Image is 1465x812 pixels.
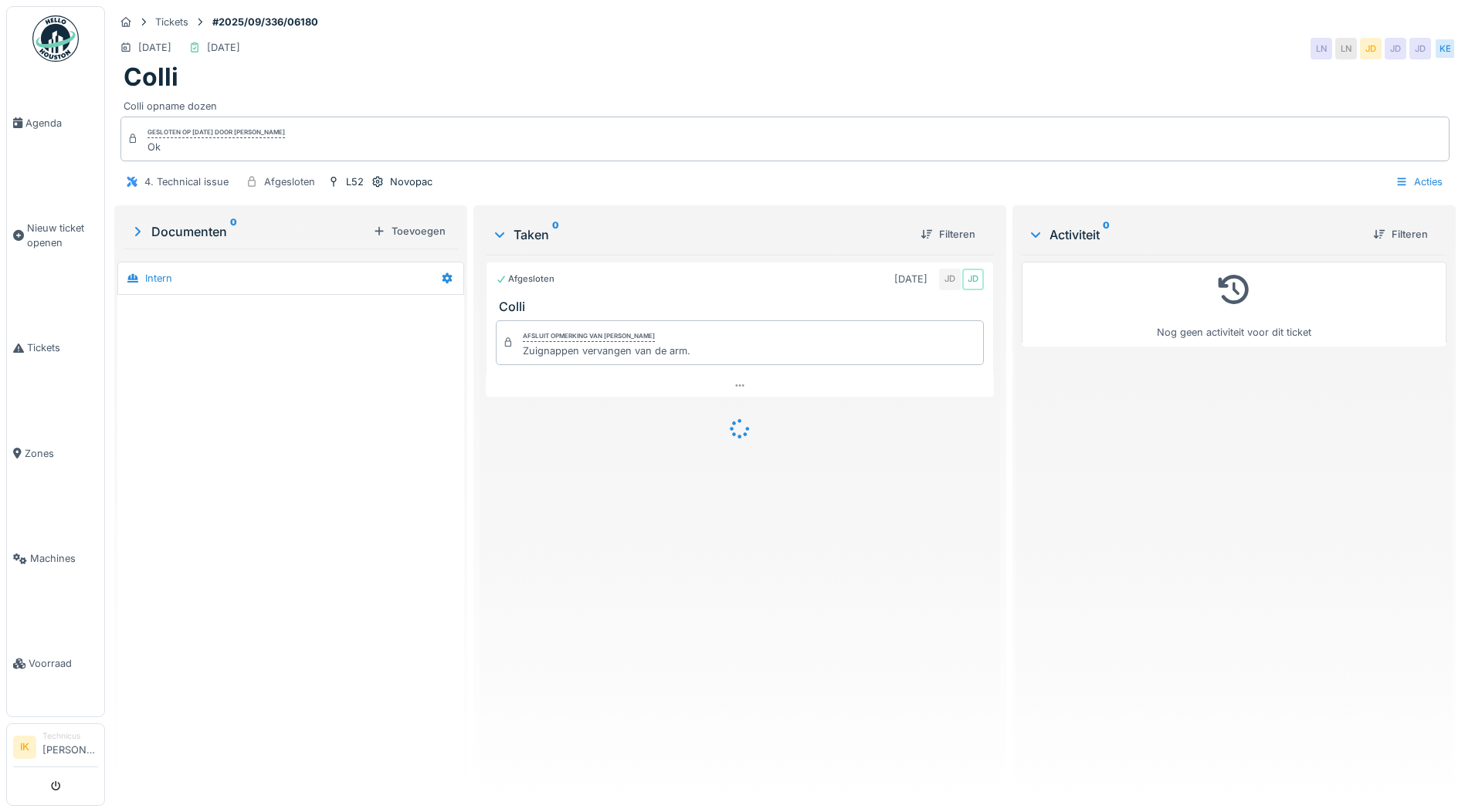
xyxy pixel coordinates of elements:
[155,15,188,29] div: Tickets
[962,269,984,290] div: JD
[148,140,285,154] div: Ok
[1028,225,1361,244] div: Activiteit
[7,296,104,401] a: Tickets
[523,343,690,358] div: Zuignappen vervangen van de arm.
[230,222,237,241] sup: 0
[1032,269,1436,340] div: Nog geen activiteit voor dit ticket
[7,401,104,506] a: Zones
[346,174,364,189] div: L52
[207,40,240,55] div: [DATE]
[552,225,559,244] sup: 0
[25,116,98,130] span: Agenda
[138,40,171,55] div: [DATE]
[7,175,104,296] a: Nieuw ticket openen
[264,174,315,189] div: Afgesloten
[130,222,367,241] div: Documenten
[32,15,79,62] img: Badge_color-CXgf-gQk.svg
[894,272,927,286] div: [DATE]
[499,299,987,314] h3: Colli
[390,174,432,189] div: Novopac
[1434,38,1456,59] div: KE
[29,656,98,671] span: Voorraad
[7,70,104,175] a: Agenda
[523,331,655,342] div: Afsluit opmerking van [PERSON_NAME]
[1385,38,1406,59] div: JD
[30,551,98,566] span: Machines
[496,272,554,286] div: Afgesloten
[939,269,961,290] div: JD
[914,224,982,245] div: Filteren
[1389,171,1450,193] div: Acties
[42,730,98,742] div: Technicus
[124,63,178,92] h1: Colli
[1367,224,1434,245] div: Filteren
[27,340,98,355] span: Tickets
[124,93,1446,113] div: Colli opname dozen
[144,174,229,189] div: 4. Technical issue
[7,611,104,716] a: Voorraad
[148,127,285,138] div: Gesloten op [DATE] door [PERSON_NAME]
[25,446,98,461] span: Zones
[367,221,452,242] div: Toevoegen
[13,736,36,759] li: IK
[206,15,324,29] strong: #2025/09/336/06180
[7,506,104,611] a: Machines
[1360,38,1382,59] div: JD
[1311,38,1332,59] div: LN
[27,221,98,250] span: Nieuw ticket openen
[1409,38,1431,59] div: JD
[145,271,172,286] div: Intern
[42,730,98,763] li: [PERSON_NAME]
[492,225,908,244] div: Taken
[1103,225,1110,244] sup: 0
[1335,38,1357,59] div: LN
[13,730,98,767] a: IK Technicus[PERSON_NAME]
